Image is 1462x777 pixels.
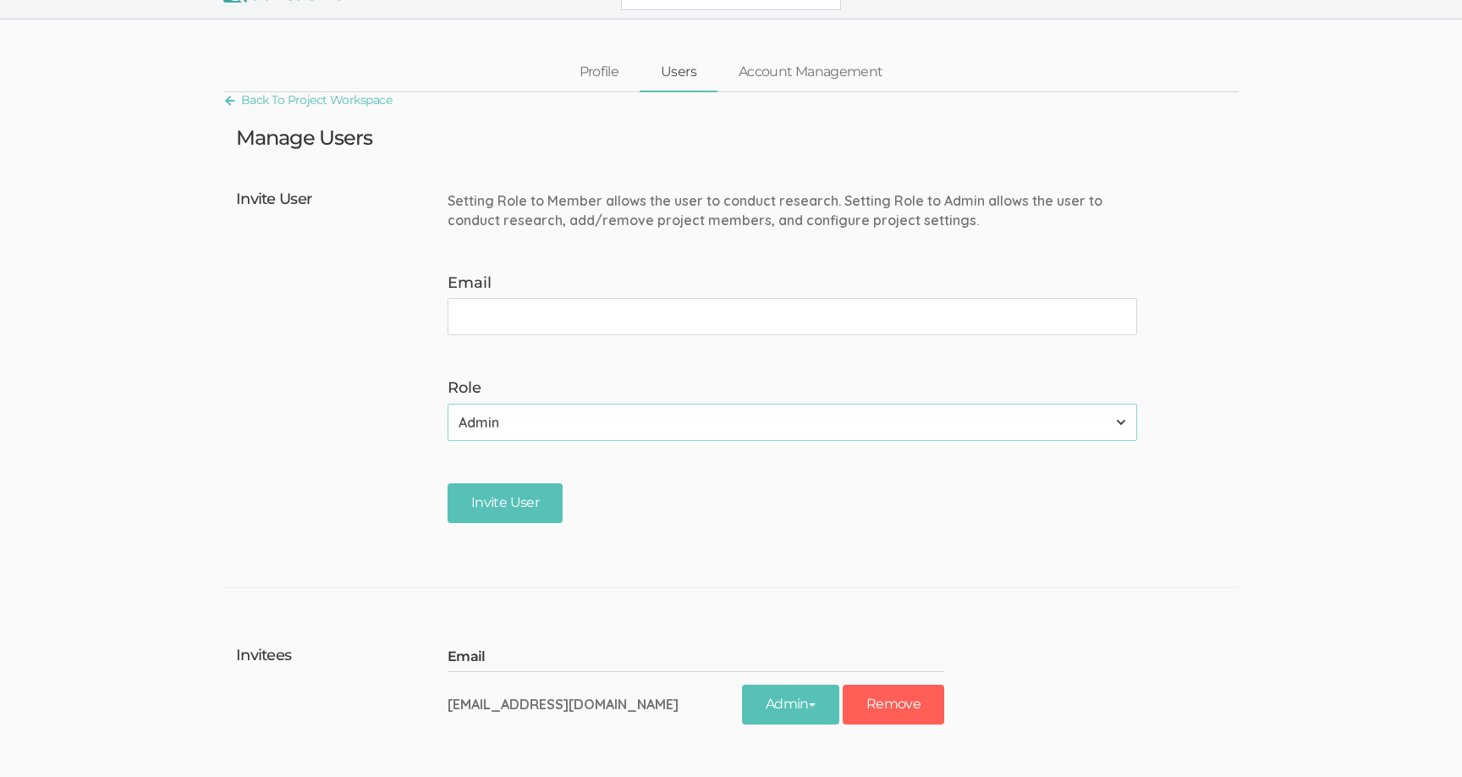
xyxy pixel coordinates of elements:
[558,54,640,91] a: Profile
[448,483,563,523] input: Invite User
[448,671,742,736] td: [EMAIL_ADDRESS][DOMAIN_NAME]
[236,647,448,746] h4: Invitees
[448,191,1150,230] div: Setting Role to Member allows the user to conduct research. Setting Role to Admin allows the user...
[223,89,392,112] a: Back To Project Workspace
[843,685,944,725] button: Remove
[236,127,372,149] h3: Manage Users
[1377,696,1462,777] iframe: Chat Widget
[742,685,839,725] button: Admin
[448,273,1137,295] label: Email
[640,54,717,91] a: Users
[236,191,448,527] h4: Invite User
[717,54,904,91] a: Account Management
[448,377,1137,400] label: Role
[448,647,742,671] th: Email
